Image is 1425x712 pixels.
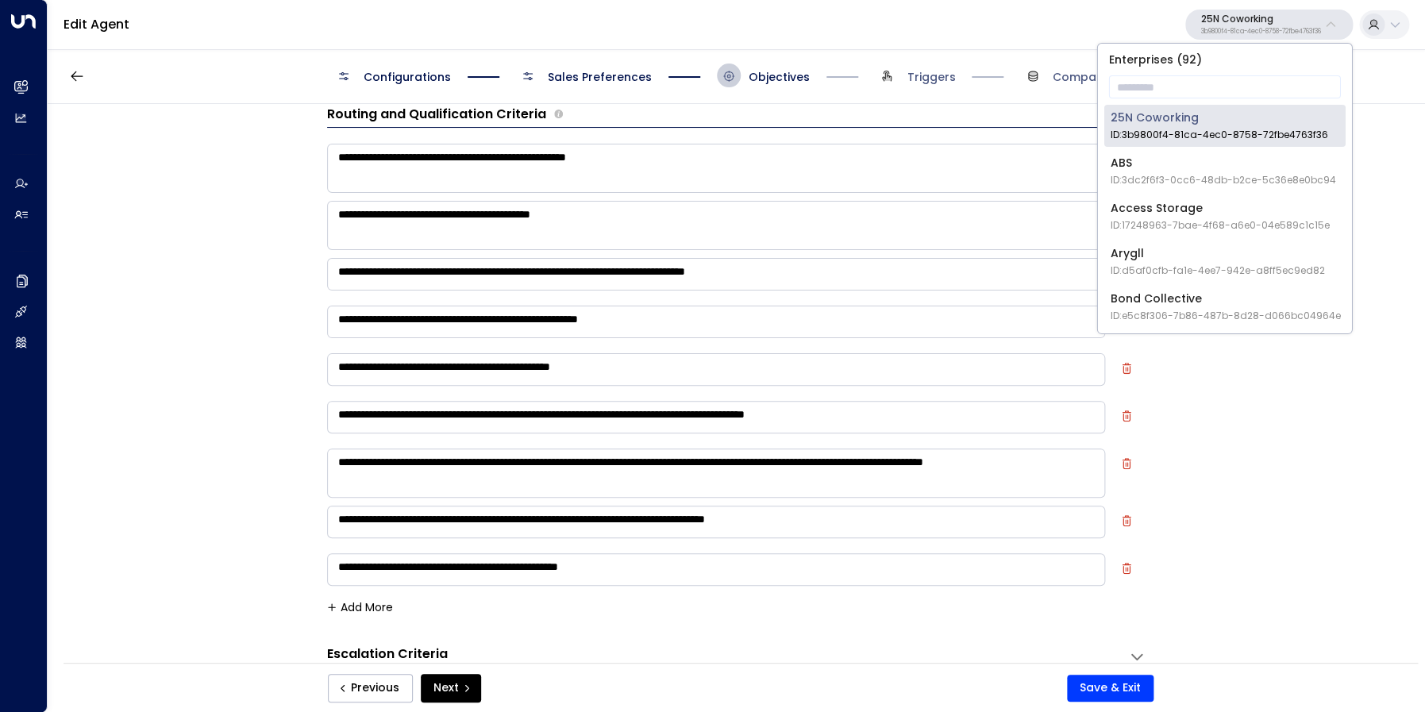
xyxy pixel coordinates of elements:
p: 3b9800f4-81ca-4ec0-8758-72fbe4763f36 [1201,29,1321,35]
div: Escalation CriteriaDefine the scenarios in which the AI agent should escalate the conversation to... [327,645,1145,668]
div: ABS [1111,155,1336,187]
span: ID: e5c8f306-7b86-487b-8d28-d066bc04964e [1111,309,1341,323]
span: ID: 3b9800f4-81ca-4ec0-8758-72fbe4763f36 [1111,128,1328,142]
span: ID: 3dc2f6f3-0cc6-48db-b2ce-5c36e8e0bc94 [1111,173,1336,187]
div: 25N Coworking [1111,110,1328,142]
div: Bond Collective [1111,291,1341,323]
button: 25N Coworking3b9800f4-81ca-4ec0-8758-72fbe4763f36 [1185,10,1353,40]
a: Edit Agent [64,15,129,33]
span: ID: d5af0cfb-fa1e-4ee7-942e-a8ff5ec9ed82 [1111,264,1325,278]
span: Configurations [364,69,451,85]
button: Add More [327,601,393,614]
button: Previous [328,674,413,702]
button: Save & Exit [1067,675,1153,702]
span: ID: 17248963-7bae-4f68-a6e0-04e589c1c15e [1111,218,1330,233]
h3: Escalation Criteria [327,645,448,664]
div: Access Storage [1111,200,1330,233]
span: Objectives [749,69,810,85]
p: Enterprises ( 92 ) [1104,50,1346,69]
p: 25N Coworking [1201,14,1321,24]
span: Define the criteria the agent uses to determine whether a lead is qualified for further actions l... [554,105,563,124]
span: Sales Preferences [548,69,652,85]
h3: Routing and Qualification Criteria [327,105,546,124]
span: Company Data [1053,69,1142,85]
div: Arygll [1111,245,1325,278]
button: Next [421,674,481,702]
span: Triggers [907,69,955,85]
